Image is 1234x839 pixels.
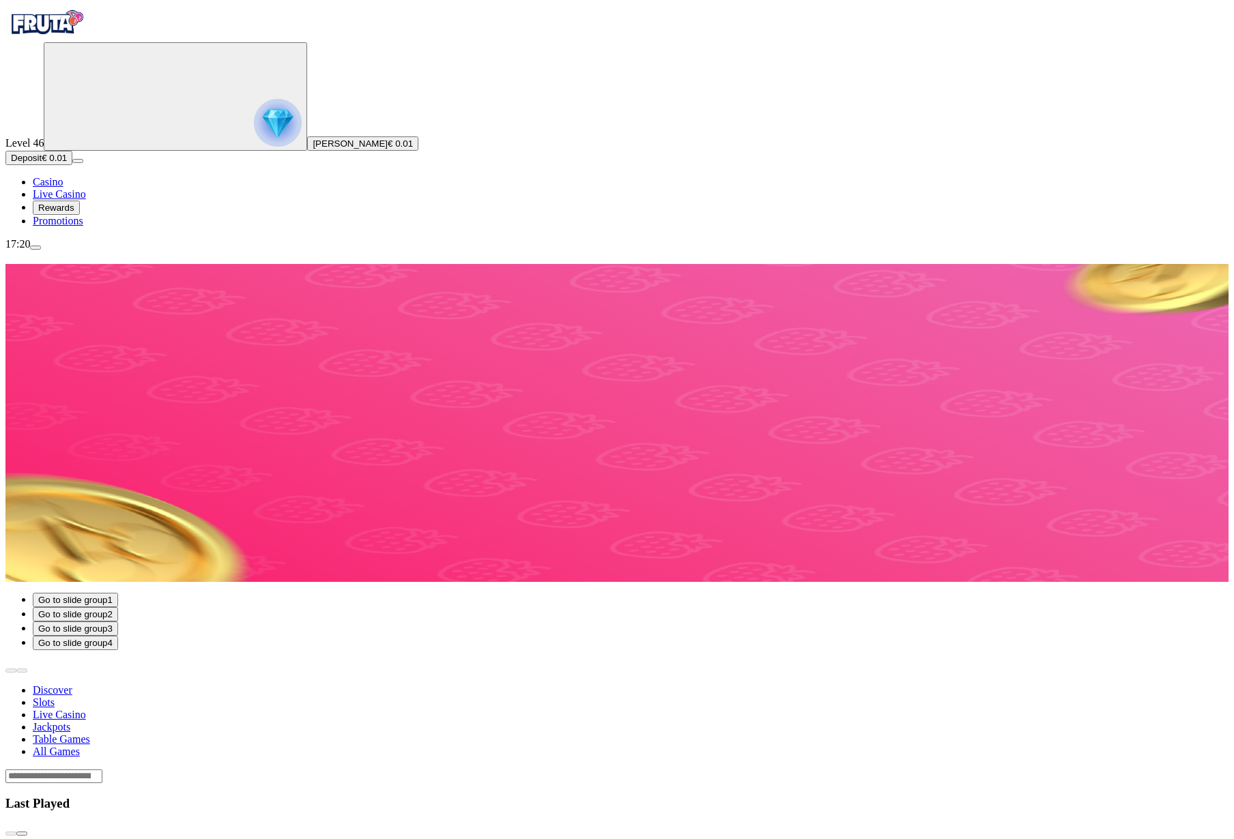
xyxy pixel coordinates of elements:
a: Jackpots [33,721,70,733]
button: next slide [16,831,27,836]
img: reward progress [254,99,302,147]
span: [PERSON_NAME] [313,138,388,149]
span: Go to slide group 3 [38,623,113,634]
a: gift-inverted iconPromotions [33,215,83,226]
button: Depositplus icon€ 0.01 [5,151,72,165]
span: Live Casino [33,188,86,200]
a: poker-chip iconLive Casino [33,188,86,200]
a: Live Casino [33,709,86,720]
a: Fruta [5,30,87,42]
span: 17:20 [5,238,30,250]
span: Deposit [11,153,42,163]
button: menu [30,246,41,250]
span: Rewards [38,203,74,213]
nav: Lobby [5,661,1229,758]
button: Go to slide group2 [33,607,118,621]
button: [PERSON_NAME]€ 0.01 [307,136,418,151]
a: Discover [33,684,72,696]
button: next slide [16,668,27,673]
span: Promotions [33,215,83,226]
header: Lobby [5,661,1229,783]
a: diamond iconCasino [33,176,63,188]
span: Go to slide group 4 [38,638,113,648]
button: Go to slide group4 [33,636,118,650]
nav: Primary [5,5,1229,227]
span: Go to slide group 1 [38,595,113,605]
span: € 0.01 [42,153,67,163]
h3: Last Played [5,796,1229,811]
button: menu [72,159,83,163]
img: Fruta [5,5,87,40]
span: € 0.01 [388,138,413,149]
span: Go to slide group 2 [38,609,113,619]
button: Go to slide group1 [33,593,118,607]
span: Level 46 [5,137,44,149]
button: prev slide [5,831,16,836]
button: reward progress [44,42,307,151]
input: Search [5,769,102,783]
a: Table Games [33,733,90,745]
button: Go to slide group3 [33,621,118,636]
a: All Games [33,746,80,757]
button: reward iconRewards [33,201,80,215]
a: Slots [33,696,55,708]
button: prev slide [5,668,16,673]
span: Casino [33,176,63,188]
